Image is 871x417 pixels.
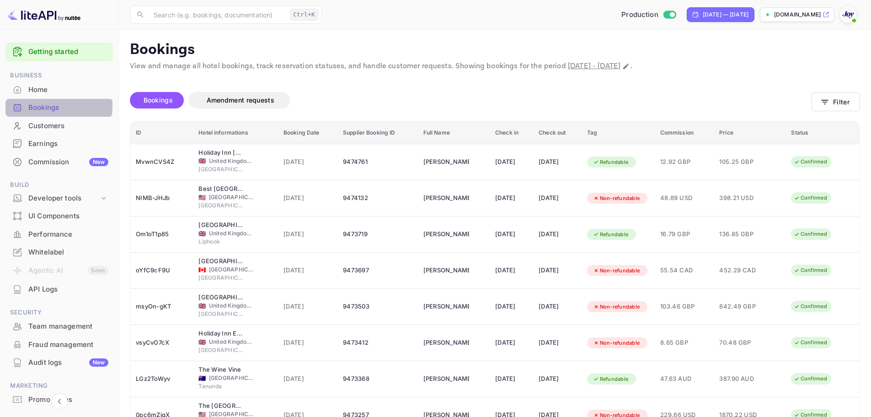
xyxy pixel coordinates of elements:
[587,229,635,240] div: Refundable
[28,321,108,332] div: Team management
[5,117,113,135] div: Customers
[209,229,255,238] span: United Kingdom of [GEOGRAPHIC_DATA] and [GEOGRAPHIC_DATA]
[719,265,765,276] span: 452.29 CAD
[812,92,860,111] button: Filter
[418,122,490,144] th: Full Name
[283,229,332,239] span: [DATE]
[89,358,108,367] div: New
[719,338,765,348] span: 70.48 GBP
[198,231,206,237] span: United Kingdom of Great Britain and Northern Ireland
[5,43,113,61] div: Getting started
[423,263,469,278] div: Buster Shier
[343,263,412,278] div: 9473697
[5,153,113,170] a: CommissionNew
[130,41,860,59] p: Bookings
[5,391,113,409] div: Promo codes
[28,211,108,222] div: UI Components
[130,92,812,108] div: account-settings tabs
[136,299,187,314] div: msyOn-gKT
[490,122,533,144] th: Check in
[660,338,708,348] span: 8.65 GBP
[423,299,469,314] div: Emma Gillett
[660,229,708,239] span: 16.79 GBP
[495,191,528,206] div: [DATE]
[130,61,860,72] p: View and manage all hotel bookings, track reservation statuses, and handle customer requests. Sho...
[28,357,108,368] div: Audit logs
[144,96,173,104] span: Bookings
[343,372,412,386] div: 9473368
[136,227,187,242] div: Om1oT1p85
[495,227,528,242] div: [DATE]
[539,155,576,169] div: [DATE]
[5,318,113,336] div: Team management
[198,257,244,266] div: Muskoka Lake Cottages
[283,338,332,348] span: [DATE]
[198,165,244,173] span: [GEOGRAPHIC_DATA]
[423,372,469,386] div: Michelle Burke
[587,157,635,168] div: Refundable
[28,284,108,295] div: API Logs
[198,158,206,164] span: United Kingdom of Great Britain and Northern Ireland
[283,374,332,384] span: [DATE]
[343,191,412,206] div: 9474132
[5,226,113,244] div: Performance
[774,11,821,19] p: [DOMAIN_NAME]
[495,336,528,350] div: [DATE]
[337,122,418,144] th: Supplier Booking ID
[198,274,244,282] span: [GEOGRAPHIC_DATA]
[28,47,108,57] a: Getting started
[343,227,412,242] div: 9473719
[539,336,576,350] div: [DATE]
[136,155,187,169] div: MvwnCVS4Z
[198,401,244,411] div: The Longleaf Hotel
[719,157,765,167] span: 105.25 GBP
[193,122,278,144] th: Hotel informations
[533,122,582,144] th: Check out
[655,122,714,144] th: Commission
[841,7,855,22] img: With Joy
[28,157,108,168] div: Commission
[28,85,108,95] div: Home
[719,193,765,203] span: 398.21 USD
[89,158,108,166] div: New
[198,375,206,381] span: Australia
[714,122,786,144] th: Price
[136,191,187,206] div: NIMB-JHJb
[28,395,108,405] div: Promo codes
[618,10,679,20] div: Switch to Sandbox mode
[5,354,113,371] a: Audit logsNew
[209,302,255,310] span: United Kingdom of [GEOGRAPHIC_DATA] and [GEOGRAPHIC_DATA]
[660,157,708,167] span: 12.92 GBP
[621,10,658,20] span: Production
[136,372,187,386] div: LGz2ToWyv
[343,299,412,314] div: 9473503
[788,337,833,348] div: Confirmed
[5,180,113,190] span: Build
[719,302,765,312] span: 842.49 GBP
[5,318,113,335] a: Team management
[539,372,576,386] div: [DATE]
[136,336,187,350] div: vsyCvO7cX
[660,193,708,203] span: 48.89 USD
[621,62,631,71] button: Change date range
[5,99,113,116] a: Bookings
[283,157,332,167] span: [DATE]
[5,207,113,225] div: UI Components
[423,227,469,242] div: Harry Goldman
[5,81,113,99] div: Home
[28,229,108,240] div: Performance
[5,135,113,152] a: Earnings
[582,122,655,144] th: Tag
[343,155,412,169] div: 9474761
[28,193,99,204] div: Developer tools
[587,301,646,313] div: Non-refundable
[788,156,833,168] div: Confirmed
[719,229,765,239] span: 136.85 GBP
[788,373,833,385] div: Confirmed
[5,391,113,408] a: Promo codes
[198,339,206,345] span: United Kingdom of Great Britain and Northern Ireland
[587,337,646,349] div: Non-refundable
[198,293,244,302] div: Old Bank Hotel
[207,96,274,104] span: Amendment requests
[198,382,244,390] span: Tanunda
